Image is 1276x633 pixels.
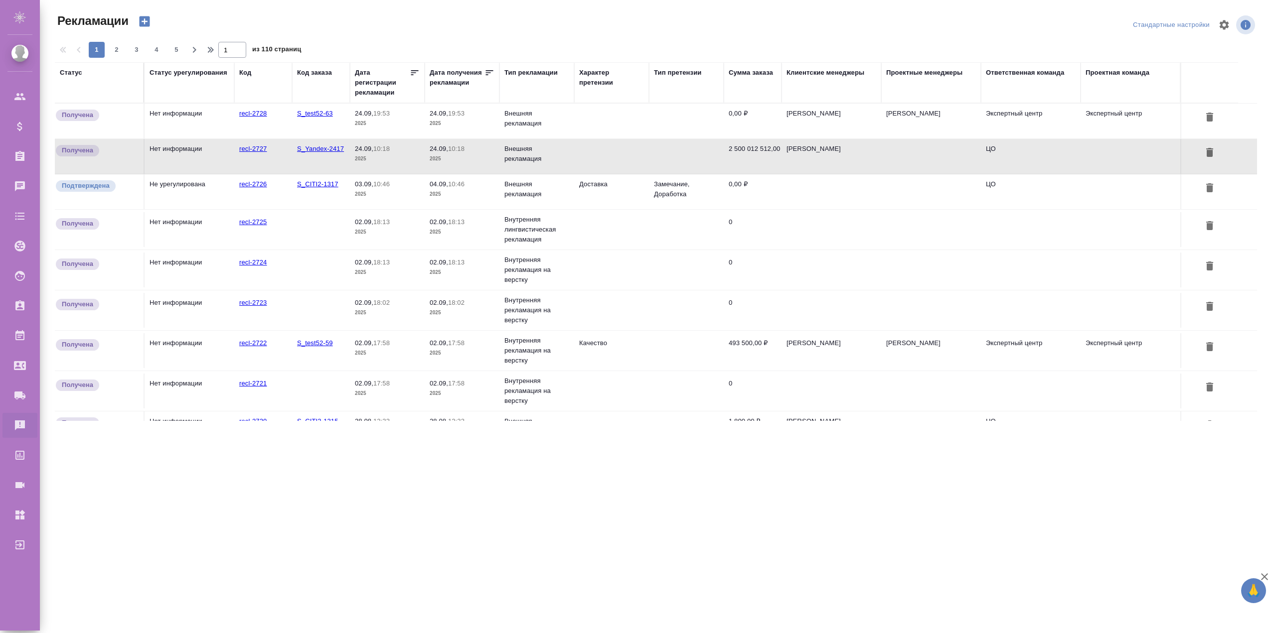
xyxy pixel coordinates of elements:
td: Экспертный центр [981,333,1081,368]
p: 18:02 [373,299,390,306]
div: Проектные менеджеры [886,68,962,78]
p: 2025 [355,119,420,128]
td: Внутренняя рекламация на верстку [499,250,574,290]
p: 10:46 [448,180,465,188]
p: 28.08, [355,417,373,425]
td: Экспертный центр [1081,333,1180,368]
p: 17:58 [448,339,465,347]
p: 28.08, [430,417,448,425]
p: 18:02 [448,299,465,306]
td: ЦО [981,411,1081,446]
td: Нет информации [145,374,234,408]
span: 5 [168,45,184,55]
p: 24.09, [355,145,373,152]
div: Тип претензии [654,68,701,78]
td: Внешняя рекламация [499,139,574,174]
td: Нет информации [145,212,234,247]
td: ЦО [981,139,1081,174]
p: 02.09, [355,339,373,347]
span: из 110 страниц [252,43,301,58]
span: Посмотреть информацию [1236,15,1257,34]
p: 2025 [355,308,420,318]
p: 2025 [430,119,494,128]
span: 2 [109,45,125,55]
button: 🙏 [1241,578,1266,603]
div: Характер претензии [579,68,644,88]
p: 2025 [355,388,420,398]
td: Внутренняя рекламация на верстку [499,331,574,371]
div: Статус [60,68,82,78]
button: Удалить [1201,379,1218,397]
td: [PERSON_NAME] [881,104,981,138]
p: Подтверждена [62,181,110,191]
p: 03.09, [355,180,373,188]
p: 10:18 [373,145,390,152]
div: Тип рекламации [504,68,558,78]
a: S_CITI2-1315 [297,417,338,425]
div: Статус урегулирования [150,68,227,78]
button: Создать [133,13,157,30]
p: Получена [62,340,93,350]
div: split button [1130,17,1212,33]
div: Дата регистрации рекламации [355,68,410,98]
p: 18:13 [448,218,465,226]
p: Получена [62,299,93,309]
p: Получена [62,418,93,428]
td: [PERSON_NAME] [782,104,881,138]
td: Нет информации [145,139,234,174]
p: 18:13 [373,218,390,226]
p: 2025 [430,308,494,318]
p: 24.09, [430,110,448,117]
button: Удалить [1201,179,1218,198]
td: Нет информации [145,333,234,368]
p: 02.09, [430,380,448,387]
td: Внутренняя лингвистическая рекламация [499,210,574,250]
td: 0 [724,374,782,408]
p: Получена [62,380,93,390]
p: 04.09, [430,180,448,188]
button: Удалить [1201,144,1218,162]
a: recl-2720 [239,417,267,425]
span: 4 [149,45,164,55]
button: 4 [149,42,164,58]
a: S_CITI2-1317 [297,180,338,188]
p: 24.09, [430,145,448,152]
td: [PERSON_NAME] [782,411,881,446]
button: 3 [129,42,145,58]
td: 0,00 ₽ [724,174,782,209]
p: 17:58 [448,380,465,387]
a: recl-2727 [239,145,267,152]
td: Внешняя рекламация [499,174,574,209]
p: 10:18 [448,145,465,152]
p: 12:33 [373,417,390,425]
p: 2025 [355,267,420,277]
p: 12:33 [448,417,465,425]
a: recl-2725 [239,218,267,226]
td: Качество [574,333,649,368]
p: 10:46 [373,180,390,188]
td: 0 [724,212,782,247]
p: Получена [62,219,93,229]
span: Рекламации [55,13,129,29]
div: Дата получения рекламации [430,68,484,88]
a: recl-2721 [239,380,267,387]
td: Нет информации [145,104,234,138]
a: recl-2728 [239,110,267,117]
button: Удалить [1201,416,1218,435]
button: Удалить [1201,109,1218,127]
a: recl-2724 [239,258,267,266]
p: 02.09, [430,299,448,306]
a: recl-2722 [239,339,267,347]
p: 24.09, [355,110,373,117]
div: Ответственная команда [986,68,1064,78]
td: Нет информации [145,253,234,287]
div: Сумма заказа [729,68,773,78]
button: Удалить [1201,298,1218,316]
td: 0 [724,253,782,287]
td: 2 500 012 512,00 ₽ [724,139,782,174]
button: Удалить [1201,338,1218,357]
p: 2025 [430,267,494,277]
p: 18:13 [448,258,465,266]
td: Нет информации [145,293,234,328]
td: Экспертный центр [1081,104,1180,138]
